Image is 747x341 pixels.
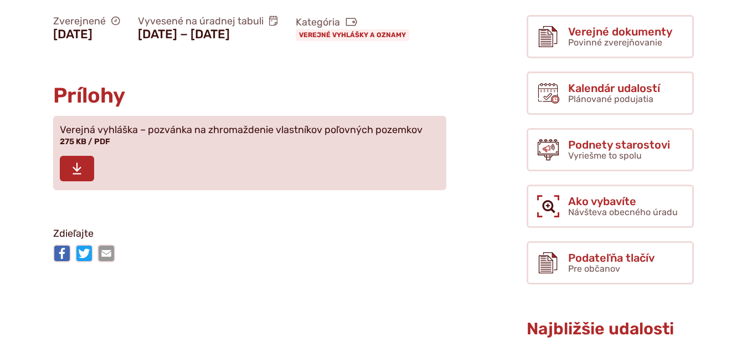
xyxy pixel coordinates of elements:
[568,139,670,151] span: Podnety starostovi
[527,185,694,228] a: Ako vybavíte Návšteva obecného úradu
[568,195,678,207] span: Ako vybavíte
[568,82,660,94] span: Kalendár udalostí
[527,320,694,338] h3: Najbližšie udalosti
[568,252,655,264] span: Podateľňa tlačív
[568,150,642,161] span: Vyriešme to spolu
[75,245,93,262] img: Zdieľať na Twitteri
[53,15,120,28] span: Zverejnené
[527,128,694,171] a: Podnety starostovi Vyriešme to spolu
[568,263,620,274] span: Pre občanov
[568,94,653,104] span: Plánované podujatia
[527,241,694,284] a: Podateľňa tlačív Pre občanov
[138,15,278,28] span: Vyvesené na úradnej tabuli
[53,84,446,108] h2: Prílohy
[97,245,115,262] img: Zdieľať e-mailom
[568,26,672,38] span: Verejné dokumenty
[568,207,678,217] span: Návšteva obecného úradu
[60,137,110,146] span: 275 KB / PDF
[527,15,694,58] a: Verejné dokumenty Povinné zverejňovanie
[527,72,694,115] a: Kalendár udalostí Plánované podujatia
[296,29,409,40] a: Verejné vyhlášky a oznamy
[568,37,662,48] span: Povinné zverejňovanie
[53,245,71,262] img: Zdieľať na Facebooku
[138,27,278,42] figcaption: [DATE] − [DATE]
[53,116,446,190] a: Verejná vyhláška – pozvánka na zhromaždenie vlastníkov poľovných pozemkov 275 KB / PDF
[296,16,414,29] span: Kategória
[60,125,423,136] span: Verejná vyhláška – pozvánka na zhromaždenie vlastníkov poľovných pozemkov
[53,27,120,42] figcaption: [DATE]
[53,226,446,242] p: Zdieľajte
